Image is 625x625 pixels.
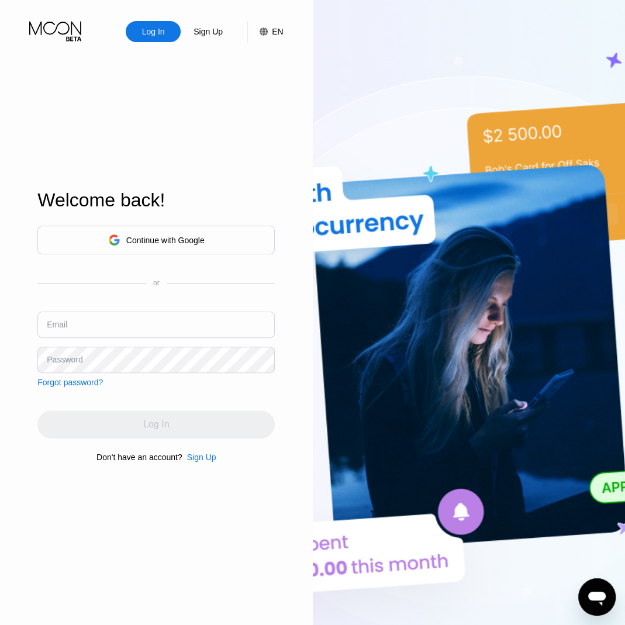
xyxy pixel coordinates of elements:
[272,27,283,36] div: EN
[37,378,103,387] div: Forgot password?
[153,279,160,287] div: or
[47,320,67,329] div: Email
[141,26,166,37] div: Log In
[126,21,181,42] div: Log In
[47,355,82,364] div: Password
[192,26,224,37] div: Sign Up
[182,453,216,462] div: Sign Up
[181,21,236,42] div: Sign Up
[37,189,275,211] div: Welcome back!
[247,21,283,42] div: EN
[578,578,616,616] iframe: Knapp för att öppna meddelandefönstret
[96,453,182,462] div: Don't have an account?
[37,226,275,254] div: Continue with Google
[126,236,205,245] div: Continue with Google
[187,453,216,462] div: Sign Up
